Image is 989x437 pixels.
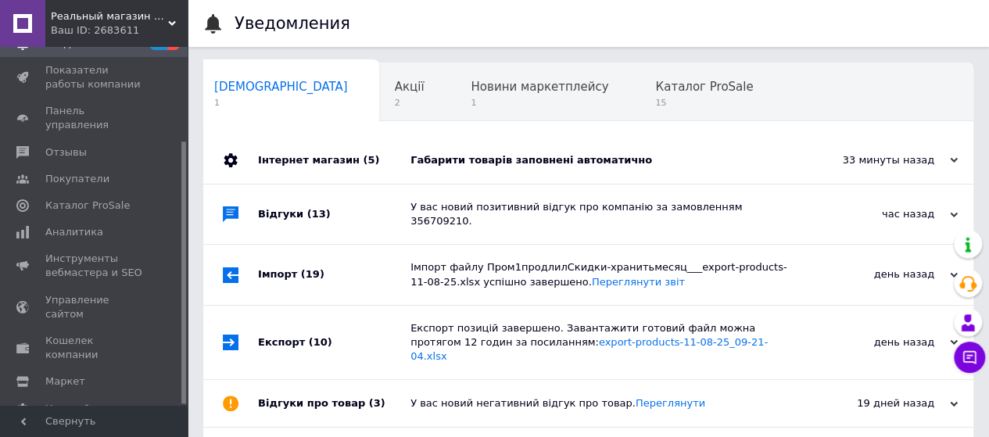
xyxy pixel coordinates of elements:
[363,154,379,166] span: (5)
[45,334,145,362] span: Кошелек компании
[307,208,331,220] span: (13)
[410,153,801,167] div: Габарити товарів заповнені автоматично
[301,268,324,280] span: (19)
[45,402,102,416] span: Настройки
[801,153,958,167] div: 33 минуты назад
[214,80,348,94] span: [DEMOGRAPHIC_DATA]
[636,397,705,409] a: Переглянути
[410,200,801,228] div: У вас новий позитивний відгук про компанію за замовленням 356709210.
[395,97,425,109] span: 2
[51,9,168,23] span: Реальный магазин ReMaG в Черкассах
[655,97,753,109] span: 15
[45,199,130,213] span: Каталог ProSale
[801,267,958,281] div: день назад
[954,342,985,373] button: Чат с покупателем
[258,306,410,380] div: Експорт
[258,137,410,184] div: Інтернет магазин
[258,380,410,427] div: Відгуки про товар
[369,397,385,409] span: (3)
[471,97,608,109] span: 1
[471,80,608,94] span: Новини маркетплейсу
[655,80,753,94] span: Каталог ProSale
[410,396,801,410] div: У вас новий негативний відгук про товар.
[45,252,145,280] span: Инструменты вебмастера и SEO
[51,23,188,38] div: Ваш ID: 2683611
[592,276,685,288] a: Переглянути звіт
[214,97,348,109] span: 1
[45,225,103,239] span: Аналитика
[410,321,801,364] div: Експорт позицій завершено. Завантажити готовий файл можна протягом 12 годин за посиланням:
[45,172,109,186] span: Покупатели
[258,184,410,244] div: Відгуки
[45,374,85,389] span: Маркет
[258,245,410,304] div: Імпорт
[410,336,768,362] a: export-products-11-08-25_09-21-04.xlsx
[45,145,87,159] span: Отзывы
[395,80,425,94] span: Акції
[235,14,350,33] h1: Уведомления
[309,336,332,348] span: (10)
[45,104,145,132] span: Панель управления
[45,293,145,321] span: Управление сайтом
[45,63,145,91] span: Показатели работы компании
[410,260,801,288] div: Імпорт файлу Пром1продлилСкидки-хранитьмесяц___export-products-11-08-25.xlsx успішно завершено.
[801,396,958,410] div: 19 дней назад
[801,207,958,221] div: час назад
[801,335,958,349] div: день назад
